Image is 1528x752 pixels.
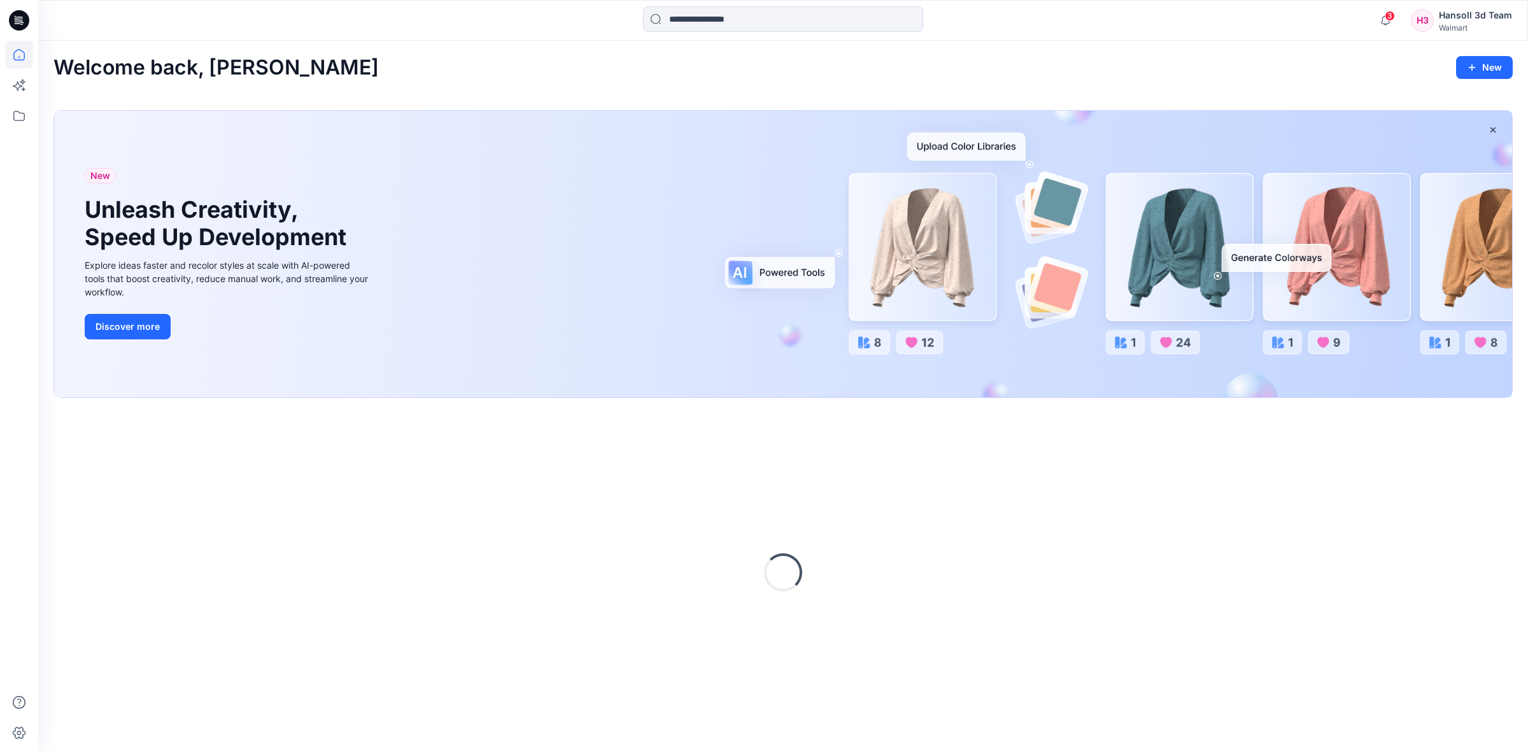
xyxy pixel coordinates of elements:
[1439,23,1512,32] div: Walmart
[1385,11,1395,21] span: 3
[1411,9,1434,32] div: H3
[1439,8,1512,23] div: Hansoll 3d Team
[85,259,371,299] div: Explore ideas faster and recolor styles at scale with AI-powered tools that boost creativity, red...
[1456,56,1513,79] button: New
[53,56,379,80] h2: Welcome back, [PERSON_NAME]
[85,314,171,339] button: Discover more
[85,314,371,339] a: Discover more
[85,196,352,251] h1: Unleash Creativity, Speed Up Development
[90,168,110,183] span: New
